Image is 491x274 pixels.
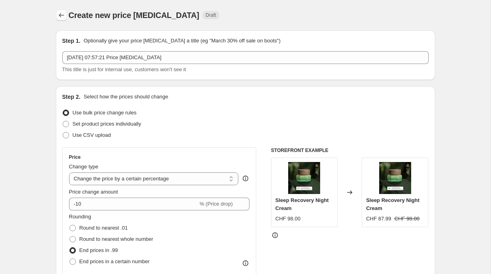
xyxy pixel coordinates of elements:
div: CHF 87.99 [366,215,391,223]
div: CHF 98.00 [275,215,301,223]
span: End prices in .99 [79,247,118,253]
span: Set product prices individually [73,121,141,127]
span: Create new price [MEDICAL_DATA] [69,11,200,20]
h2: Step 1. [62,37,81,45]
span: This title is just for internal use, customers won't see it [62,66,186,72]
span: Round to nearest whole number [79,236,153,242]
p: Select how the prices should change [83,93,168,101]
span: Use CSV upload [73,132,111,138]
span: Change type [69,164,99,170]
h3: Price [69,154,81,160]
strike: CHF 98.00 [394,215,420,223]
button: Price change jobs [56,10,67,21]
span: Draft [206,12,216,18]
span: Sleep Recovery Night Cream [366,197,420,211]
span: % (Price drop) [200,201,233,207]
span: Sleep Recovery Night Cream [275,197,329,211]
span: End prices in a certain number [79,258,150,264]
span: Price change amount [69,189,118,195]
img: Group_1000006618_1_80x.png [288,162,320,194]
span: Rounding [69,214,91,220]
span: Round to nearest .01 [79,225,128,231]
span: Use bulk price change rules [73,110,137,116]
img: Group_1000006618_1_80x.png [379,162,411,194]
input: -15 [69,198,198,210]
h6: STOREFRONT EXAMPLE [271,147,429,154]
h2: Step 2. [62,93,81,101]
p: Optionally give your price [MEDICAL_DATA] a title (eg "March 30% off sale on boots") [83,37,280,45]
div: help [242,174,249,182]
input: 30% off holiday sale [62,51,429,64]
